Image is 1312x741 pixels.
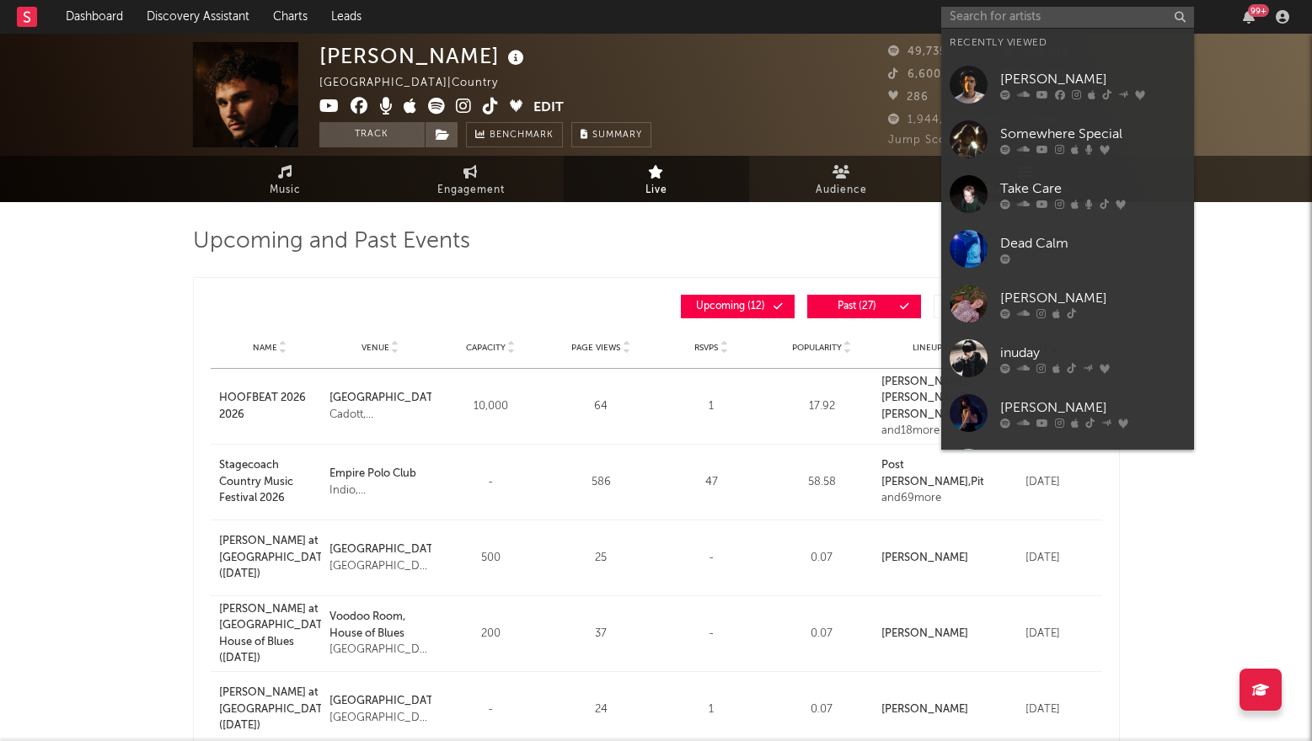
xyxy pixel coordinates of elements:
div: 0.07 [771,701,873,718]
div: 17.92 [771,398,873,415]
span: 49,735 [888,46,946,57]
strong: Post [PERSON_NAME] , [881,460,971,488]
div: [GEOGRAPHIC_DATA] | Country [319,73,517,93]
div: Recently Viewed [950,33,1186,53]
a: [PERSON_NAME] at [GEOGRAPHIC_DATA], House of Blues ([DATE]) [219,601,321,667]
div: Indio, [GEOGRAPHIC_DATA], [GEOGRAPHIC_DATA] [329,482,431,499]
button: Summary [571,122,651,147]
div: , and 69 more [881,457,983,507]
div: [GEOGRAPHIC_DATA], [GEOGRAPHIC_DATA], [GEOGRAPHIC_DATA] [329,642,431,658]
a: HOOFBEAT 2026 2026 [219,390,321,423]
a: Music [193,156,378,202]
a: [PERSON_NAME] [941,57,1194,112]
div: - [440,474,542,491]
a: Post [PERSON_NAME], [881,460,971,488]
input: Search... [934,295,1102,318]
div: - [661,626,763,642]
strong: [PERSON_NAME] , [881,376,971,387]
div: 10,000 [440,398,542,415]
div: 0.07 [771,550,873,567]
strong: [PERSON_NAME] , [881,392,971,403]
span: Page Views [571,343,620,353]
span: 1,944,684 Monthly Listeners [888,115,1068,125]
button: Upcoming(12) [681,295,795,318]
div: - [661,550,763,567]
a: [PERSON_NAME] [941,440,1194,495]
div: 586 [550,474,652,491]
span: Live [645,180,667,200]
div: Voodoo Room, House of Blues [329,609,431,642]
a: [PERSON_NAME] [881,704,968,715]
span: Lineup [913,343,942,353]
span: Venue [361,343,389,353]
div: Somewhere Special [1000,124,1186,144]
div: 0.07 [771,626,873,642]
a: Somewhere Special [941,112,1194,167]
a: [PERSON_NAME] [881,409,968,420]
span: 6,600,000 [888,69,967,80]
div: inuday [1000,343,1186,363]
button: 99+ [1243,10,1255,24]
a: [GEOGRAPHIC_DATA] [329,693,431,710]
div: 64 [550,398,652,415]
a: Dead Calm [941,221,1194,276]
div: [DATE] [992,626,1094,642]
a: [GEOGRAPHIC_DATA] [329,390,431,407]
div: Cadott, [GEOGRAPHIC_DATA], [GEOGRAPHIC_DATA] [329,407,431,424]
a: [PERSON_NAME] at [GEOGRAPHIC_DATA] ([DATE]) [219,685,321,734]
div: 200 [440,626,542,642]
a: Take Care [941,167,1194,221]
div: 24 [550,701,652,718]
a: [PERSON_NAME], [881,392,971,403]
span: Upcoming ( 12 ) [692,301,769,312]
a: Engagement [378,156,564,202]
a: [PERSON_NAME], [881,376,971,387]
div: , and 18 more [881,374,983,440]
a: [GEOGRAPHIC_DATA] [329,541,431,558]
span: Music [270,180,301,200]
span: 286 [888,92,929,103]
a: Stagecoach Country Music Festival 2026 [219,457,321,507]
a: [PERSON_NAME] [881,628,968,639]
div: [PERSON_NAME] [1000,288,1186,308]
a: Empire Polo Club [329,466,431,482]
a: inuday [941,331,1194,386]
div: Take Care [1000,179,1186,199]
div: [GEOGRAPHIC_DATA], [GEOGRAPHIC_DATA], [GEOGRAPHIC_DATA] [329,558,431,575]
button: Track [319,122,425,147]
a: [PERSON_NAME] [941,386,1194,440]
div: 1 [661,701,763,718]
strong: Pitbull , [971,477,1005,488]
button: Past(27) [807,295,921,318]
div: [PERSON_NAME] [319,42,528,70]
input: Search for artists [941,7,1194,28]
span: Popularity [792,343,842,353]
span: Name [253,343,277,353]
a: Playlists/Charts [934,156,1120,202]
span: Audience [816,180,867,200]
div: [PERSON_NAME] [1000,69,1186,89]
div: [DATE] [992,701,1094,718]
div: 1 [661,398,763,415]
div: 47 [661,474,763,491]
div: [DATE] [992,550,1094,567]
span: Engagement [437,180,505,200]
span: Benchmark [490,125,554,146]
span: Past ( 27 ) [818,301,896,312]
a: [PERSON_NAME] at [GEOGRAPHIC_DATA] ([DATE]) [219,533,321,583]
div: 99 + [1248,4,1269,17]
div: Dead Calm [1000,233,1186,253]
span: Upcoming and Past Events [193,232,470,252]
span: Summary [592,131,642,140]
a: Live [564,156,749,202]
div: [GEOGRAPHIC_DATA], [GEOGRAPHIC_DATA], [GEOGRAPHIC_DATA] [329,710,431,727]
a: Audience [749,156,934,202]
a: Benchmark [466,122,563,147]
